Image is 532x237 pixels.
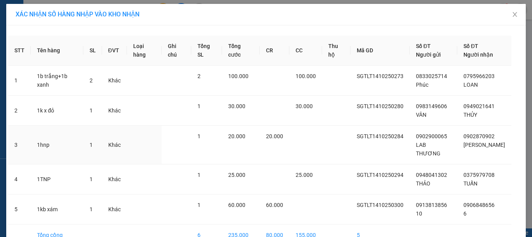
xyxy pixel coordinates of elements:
[90,176,93,182] span: 1
[102,66,127,96] td: Khác
[416,180,430,187] span: THẢO
[296,103,313,109] span: 30.000
[8,194,31,225] td: 5
[8,164,31,194] td: 4
[463,142,505,148] span: [PERSON_NAME]
[197,172,201,178] span: 1
[357,202,403,208] span: SGTLT1410250300
[357,73,403,79] span: SGTLT1410250273
[197,73,201,79] span: 2
[296,172,313,178] span: 25.000
[31,36,83,66] th: Tên hàng
[31,96,83,126] td: 1k x đỏ
[127,36,162,66] th: Loại hàng
[357,103,403,109] span: SGTLT1410250280
[416,52,441,58] span: Người gửi
[228,133,245,139] span: 20.000
[289,36,322,66] th: CC
[266,202,283,208] span: 60.000
[416,82,428,88] span: Phúc
[31,164,83,194] td: 1TNP
[222,36,259,66] th: Tổng cước
[463,43,478,49] span: Số ĐT
[90,142,93,148] span: 1
[416,73,447,79] span: 0833025714
[31,126,83,164] td: 1hnp
[463,73,495,79] span: 0795966203
[416,142,440,157] span: LAB THƯƠNG
[463,133,495,139] span: 0902870902
[191,36,222,66] th: Tổng SL
[228,202,245,208] span: 60.000
[463,180,477,187] span: TUẤN
[416,112,426,118] span: VÂN
[296,73,316,79] span: 100.000
[197,133,201,139] span: 1
[16,11,139,18] span: XÁC NHẬN SỐ HÀNG NHẬP VÀO KHO NHẬN
[416,202,447,208] span: 0913813856
[8,126,31,164] td: 3
[463,112,477,118] span: THỦY
[228,73,248,79] span: 100.000
[83,36,102,66] th: SL
[8,36,31,66] th: STT
[102,164,127,194] td: Khác
[90,107,93,114] span: 1
[8,96,31,126] td: 2
[416,133,447,139] span: 0902900065
[463,172,495,178] span: 0375979708
[8,66,31,96] td: 1
[357,172,403,178] span: SGTLT1410250294
[463,82,478,88] span: LOAN
[102,126,127,164] td: Khác
[197,103,201,109] span: 1
[416,103,447,109] span: 0983149606
[504,4,526,26] button: Close
[228,172,245,178] span: 25.000
[31,194,83,225] td: 1kb xám
[197,202,201,208] span: 1
[322,36,351,66] th: Thu hộ
[162,36,191,66] th: Ghi chú
[416,43,431,49] span: Số ĐT
[351,36,410,66] th: Mã GD
[463,202,495,208] span: 0906848656
[463,52,493,58] span: Người nhận
[260,36,289,66] th: CR
[102,36,127,66] th: ĐVT
[31,66,83,96] td: 1b trắng+1b xanh
[266,133,283,139] span: 20.000
[463,103,495,109] span: 0949021641
[416,172,447,178] span: 0948041302
[357,133,403,139] span: SGTLT1410250284
[416,210,422,217] span: 10
[512,11,518,18] span: close
[228,103,245,109] span: 30.000
[102,194,127,225] td: Khác
[463,210,467,217] span: 6
[102,96,127,126] td: Khác
[90,206,93,212] span: 1
[90,77,93,84] span: 2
